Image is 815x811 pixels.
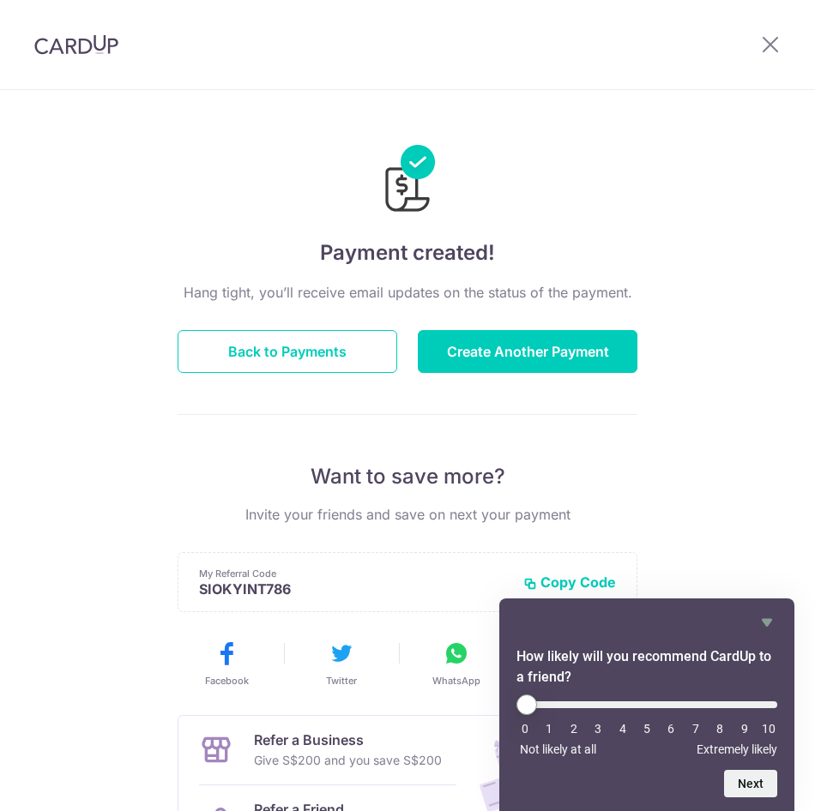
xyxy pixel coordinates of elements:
li: 1 [540,722,558,736]
span: WhatsApp [432,674,480,688]
h4: Payment created! [178,237,637,268]
button: Hide survey [757,612,777,633]
p: Refer a Business [254,730,442,750]
button: Create Another Payment [418,330,637,373]
span: Extremely likely [697,742,777,756]
span: Facebook [205,674,249,688]
span: Twitter [326,674,357,688]
div: How likely will you recommend CardUp to a friend? Select an option from 0 to 10, with 0 being Not... [516,612,777,797]
button: Next question [724,770,777,797]
p: Want to save more? [178,463,637,490]
li: 7 [687,722,704,736]
button: Facebook [176,640,277,688]
li: 3 [589,722,607,736]
li: 10 [760,722,777,736]
h2: How likely will you recommend CardUp to a friend? Select an option from 0 to 10, with 0 being Not... [516,646,777,688]
button: Copy Code [523,574,616,591]
button: WhatsApp [406,640,507,688]
li: 6 [662,722,679,736]
p: Invite your friends and save on next your payment [178,504,637,525]
p: Hang tight, you’ll receive email updates on the status of the payment. [178,282,637,303]
span: Not likely at all [520,742,596,756]
p: Give S$200 and you save S$200 [254,750,442,771]
p: SIOKYINT786 [199,580,510,598]
li: 5 [638,722,655,736]
li: 2 [565,722,583,736]
button: Twitter [291,640,392,688]
li: 8 [711,722,728,736]
li: 9 [736,722,753,736]
div: How likely will you recommend CardUp to a friend? Select an option from 0 to 10, with 0 being Not... [516,694,777,756]
li: 4 [614,722,631,736]
img: Payments [380,145,435,217]
img: CardUp [34,34,118,55]
button: Back to Payments [178,330,397,373]
p: My Referral Code [199,567,510,580]
li: 0 [516,722,534,736]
